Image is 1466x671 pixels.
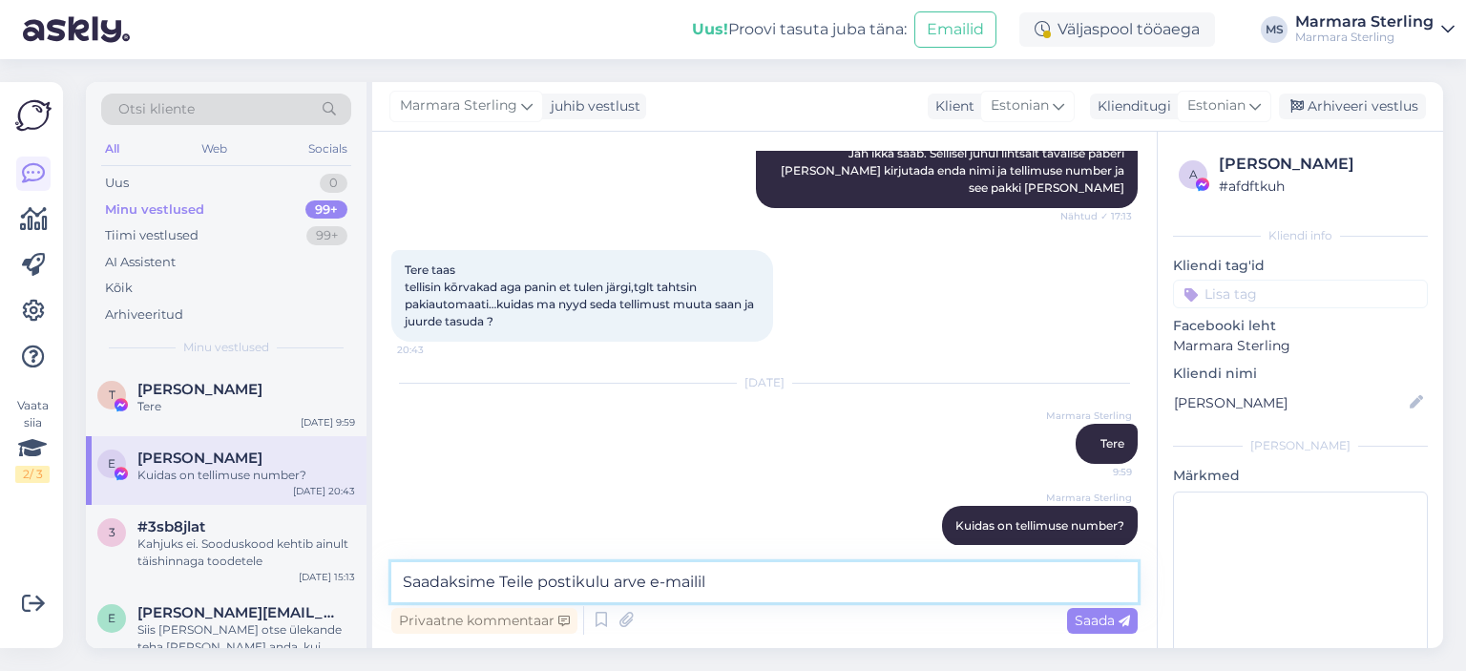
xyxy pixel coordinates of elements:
[109,388,115,402] span: T
[105,200,204,220] div: Minu vestlused
[118,99,195,119] span: Otsi kliente
[400,95,517,116] span: Marmara Sterling
[1173,466,1428,486] p: Märkmed
[137,621,355,656] div: Siis [PERSON_NAME] otse ülekande teha [PERSON_NAME] anda, kui ülekanne on tehtud, siis võtame tel...
[692,18,907,41] div: Proovi tasuta juba täna:
[1173,316,1428,336] p: Facebooki leht
[299,570,355,584] div: [DATE] 15:13
[1019,12,1215,47] div: Väljaspool tööaega
[137,467,355,484] div: Kuidas on tellimuse number?
[1187,95,1246,116] span: Estonian
[137,398,355,415] div: Tere
[15,397,50,483] div: Vaata siia
[1046,491,1132,505] span: Marmara Sterling
[1173,280,1428,308] input: Lisa tag
[1060,465,1132,479] span: 9:59
[108,456,115,471] span: E
[137,381,262,398] span: Tauno Rüütli
[1295,14,1455,45] a: Marmara SterlingMarmara Sterling
[301,415,355,430] div: [DATE] 9:59
[391,562,1138,602] textarea: Saadaksime Teile postikulu arve e-mailil
[15,97,52,134] img: Askly Logo
[543,96,640,116] div: juhib vestlust
[405,262,757,328] span: Tere taas tellisin kōrvakad aga panin et tulen järgi,tglt tahtsin pakiautomaati…kuidas ma nyyd se...
[1174,392,1406,413] input: Lisa nimi
[1173,437,1428,454] div: [PERSON_NAME]
[1090,96,1171,116] div: Klienditugi
[105,226,199,245] div: Tiimi vestlused
[1295,14,1434,30] div: Marmara Sterling
[1173,364,1428,384] p: Kliendi nimi
[1046,409,1132,423] span: Marmara Sterling
[991,95,1049,116] span: Estonian
[1060,209,1132,223] span: Nähtud ✓ 17:13
[1075,612,1130,629] span: Saada
[955,518,1124,533] span: Kuidas on tellimuse number?
[105,279,133,298] div: Kõik
[1173,227,1428,244] div: Kliendi info
[305,200,347,220] div: 99+
[692,20,728,38] b: Uus!
[101,136,123,161] div: All
[15,466,50,483] div: 2 / 3
[108,611,115,625] span: e
[391,608,577,634] div: Privaatne kommentaar
[306,226,347,245] div: 99+
[1100,436,1124,451] span: Tere
[397,343,469,357] span: 20:43
[137,604,336,621] span: elvira.tikkerberi@gmail.com
[137,535,355,570] div: Kahjuks ei. Sooduskood kehtib ainult täishinnaga toodetele
[109,525,115,539] span: 3
[1219,176,1422,197] div: # afdftkuh
[183,339,269,356] span: Minu vestlused
[914,11,996,48] button: Emailid
[1173,336,1428,356] p: Marmara Sterling
[105,305,183,325] div: Arhiveeritud
[137,450,262,467] span: Egle Lōsov
[105,253,176,272] div: AI Assistent
[137,518,205,535] span: #3sb8jlat
[391,374,1138,391] div: [DATE]
[1295,30,1434,45] div: Marmara Sterling
[198,136,231,161] div: Web
[105,174,129,193] div: Uus
[1261,16,1288,43] div: MS
[1219,153,1422,176] div: [PERSON_NAME]
[781,146,1127,195] span: Jah ikka saab. Sellisel juhul lihtsalt tavalise paberi [PERSON_NAME] kirjutada enda nimi ja telli...
[293,484,355,498] div: [DATE] 20:43
[1189,167,1198,181] span: a
[1279,94,1426,119] div: Arhiveeri vestlus
[304,136,351,161] div: Socials
[320,174,347,193] div: 0
[1173,256,1428,276] p: Kliendi tag'id
[928,96,974,116] div: Klient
